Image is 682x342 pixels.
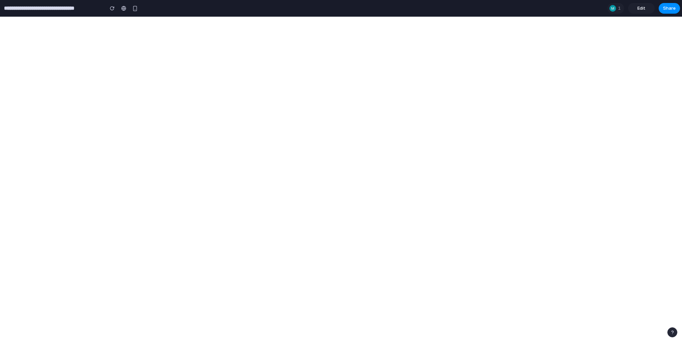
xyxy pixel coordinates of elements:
[659,3,680,14] button: Share
[607,3,624,14] div: 1
[628,3,655,14] a: Edit
[663,5,676,12] span: Share
[618,5,623,12] span: 1
[637,5,645,12] span: Edit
